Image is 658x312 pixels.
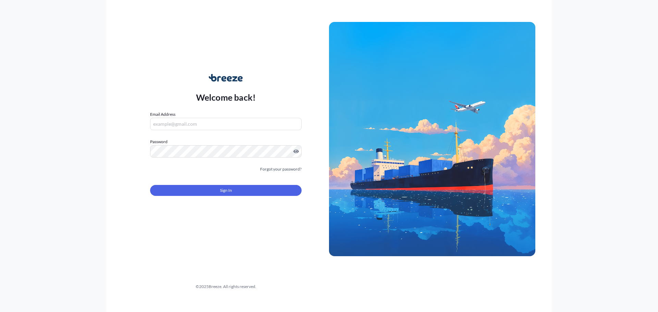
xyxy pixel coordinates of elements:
button: Show password [293,149,299,154]
div: © 2025 Breeze. All rights reserved. [123,283,329,290]
img: Ship illustration [329,22,535,256]
p: Welcome back! [196,92,256,103]
label: Email Address [150,111,175,118]
input: example@gmail.com [150,118,302,130]
label: Password [150,138,302,145]
span: Sign In [220,187,232,194]
button: Sign In [150,185,302,196]
a: Forgot your password? [260,166,302,173]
